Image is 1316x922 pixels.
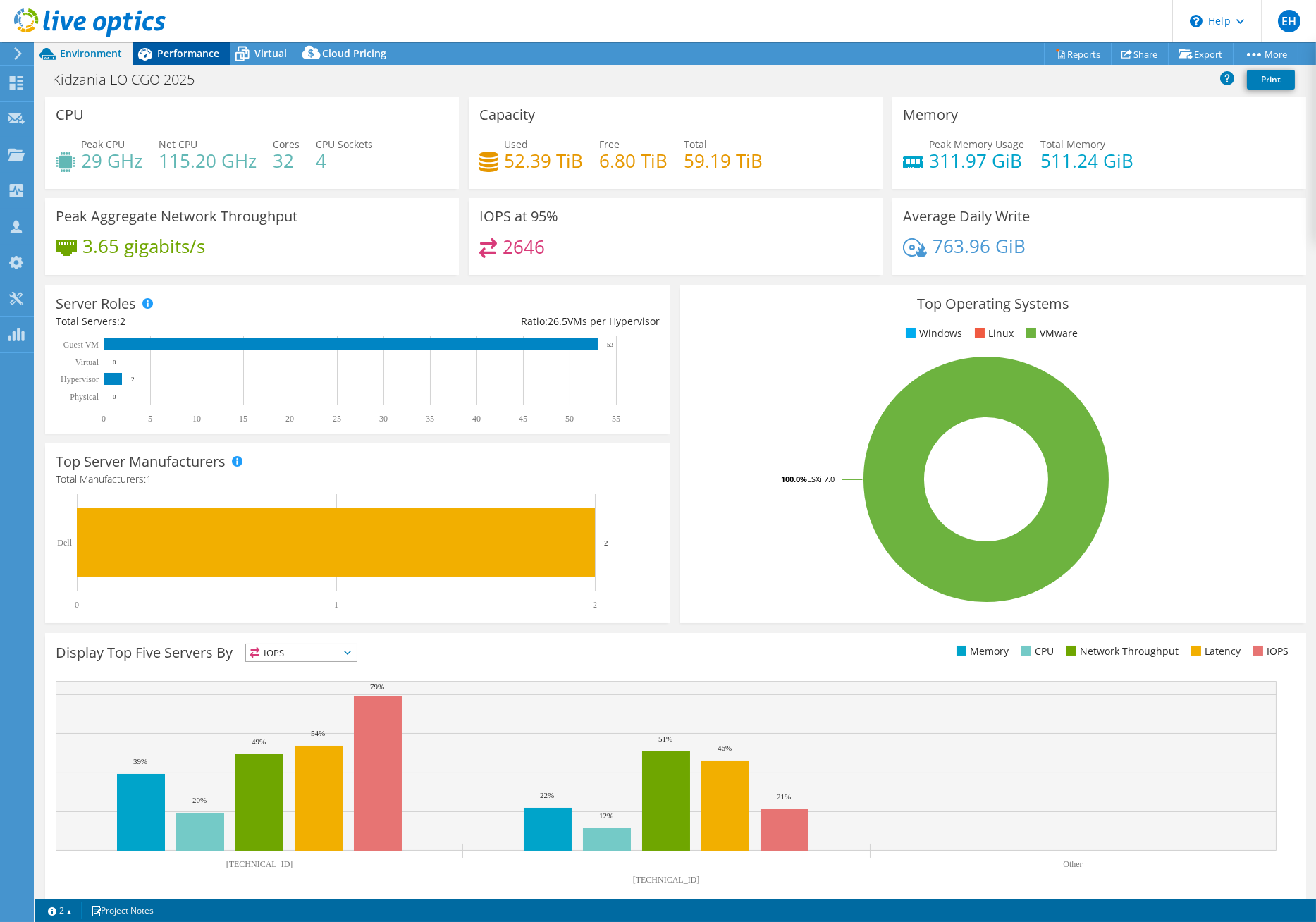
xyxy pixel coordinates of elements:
[81,153,142,168] h4: 29 GHz
[75,600,79,610] text: 0
[120,314,125,328] span: 2
[159,137,197,151] span: Net CPU
[113,359,116,366] text: 0
[604,539,608,547] text: 2
[519,414,527,424] text: 45
[102,414,106,424] text: 0
[1023,326,1078,341] li: VMware
[612,414,620,424] text: 55
[81,902,164,919] a: Project Notes
[56,454,226,469] h3: Top Server Manufacturers
[1063,859,1082,869] text: Other
[504,153,583,168] h4: 52.39 TiB
[971,326,1014,341] li: Linux
[599,153,668,168] h4: 6.80 TiB
[503,239,545,254] h4: 2646
[316,153,373,168] h4: 4
[60,47,122,60] span: Environment
[1018,644,1054,659] li: CPU
[273,153,300,168] h4: 32
[565,414,574,424] text: 50
[82,238,205,254] h4: 3.65 gigabits/s
[56,209,297,224] h3: Peak Aggregate Network Throughput
[75,357,99,367] text: Virtual
[633,875,700,885] text: [TECHNICAL_ID]
[1063,644,1179,659] li: Network Throughput
[192,414,201,424] text: 10
[70,392,99,402] text: Physical
[311,729,325,737] text: 54%
[1044,43,1112,65] a: Reports
[1040,153,1133,168] h4: 511.24 GiB
[903,107,958,123] h3: Memory
[929,137,1024,151] span: Peak Memory Usage
[684,153,763,168] h4: 59.19 TiB
[146,472,152,486] span: 1
[472,414,481,424] text: 40
[1247,70,1295,90] a: Print
[902,326,962,341] li: Windows
[56,296,136,312] h3: Server Roles
[903,209,1030,224] h3: Average Daily Write
[46,72,216,87] h1: Kidzania LO CGO 2025
[159,153,257,168] h4: 115.20 GHz
[1040,137,1105,151] span: Total Memory
[56,314,358,329] div: Total Servers:
[658,734,672,743] text: 51%
[548,314,567,328] span: 26.5
[192,796,207,804] text: 20%
[148,414,152,424] text: 5
[63,340,99,350] text: Guest VM
[691,296,1295,312] h3: Top Operating Systems
[379,414,388,424] text: 30
[1188,644,1241,659] li: Latency
[81,137,125,151] span: Peak CPU
[593,600,597,610] text: 2
[953,644,1009,659] li: Memory
[1233,43,1298,65] a: More
[157,47,219,60] span: Performance
[933,238,1026,254] h4: 763.96 GiB
[133,757,147,766] text: 39%
[131,376,135,383] text: 2
[61,374,99,384] text: Hypervisor
[1190,15,1203,27] svg: \n
[254,47,287,60] span: Virtual
[777,792,791,801] text: 21%
[322,47,386,60] span: Cloud Pricing
[113,393,116,400] text: 0
[684,137,707,151] span: Total
[426,414,434,424] text: 35
[718,744,732,752] text: 46%
[1111,43,1169,65] a: Share
[316,137,373,151] span: CPU Sockets
[239,414,247,424] text: 15
[246,644,357,661] span: IOPS
[599,137,620,151] span: Free
[479,107,535,123] h3: Capacity
[38,902,82,919] a: 2
[929,153,1024,168] h4: 311.97 GiB
[334,600,338,610] text: 1
[781,474,807,484] tspan: 100.0%
[273,137,300,151] span: Cores
[333,414,341,424] text: 25
[57,538,72,548] text: Dell
[599,811,613,820] text: 12%
[540,791,554,799] text: 22%
[358,314,660,329] div: Ratio: VMs per Hypervisor
[56,107,84,123] h3: CPU
[607,341,614,348] text: 53
[226,859,293,869] text: [TECHNICAL_ID]
[1250,644,1289,659] li: IOPS
[1168,43,1234,65] a: Export
[370,682,384,691] text: 79%
[252,737,266,746] text: 49%
[504,137,528,151] span: Used
[285,414,294,424] text: 20
[807,474,835,484] tspan: ESXi 7.0
[56,472,660,487] h4: Total Manufacturers:
[1278,10,1300,32] span: EH
[479,209,558,224] h3: IOPS at 95%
